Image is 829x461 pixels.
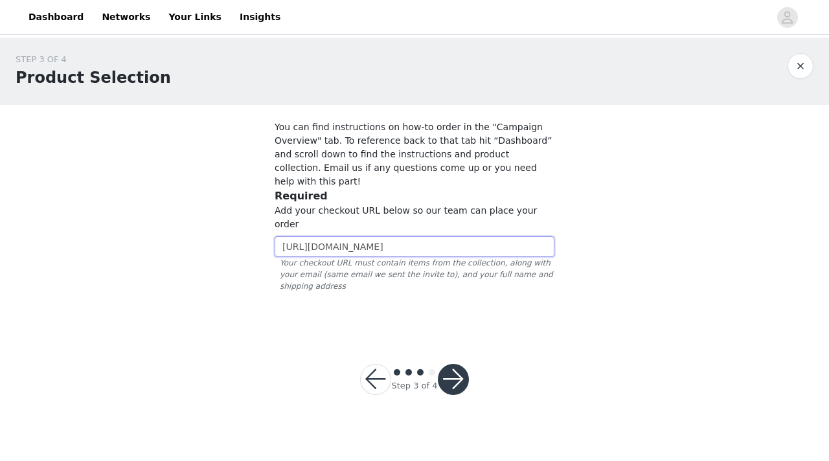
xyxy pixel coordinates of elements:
p: You can find instructions on how-to order in the "Campaign Overview" tab. To reference back to th... [275,120,554,188]
h1: Product Selection [16,66,171,89]
a: Networks [94,3,158,32]
div: STEP 3 OF 4 [16,53,171,66]
span: Add your checkout URL below so our team can place your order [275,205,537,229]
a: Your Links [161,3,229,32]
a: Dashboard [21,3,91,32]
a: Insights [232,3,288,32]
div: avatar [781,7,793,28]
span: Your checkout URL must contain items from the collection, along with your email (same email we se... [275,257,554,292]
h3: Required [275,188,554,204]
div: Step 3 of 4 [391,379,437,392]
